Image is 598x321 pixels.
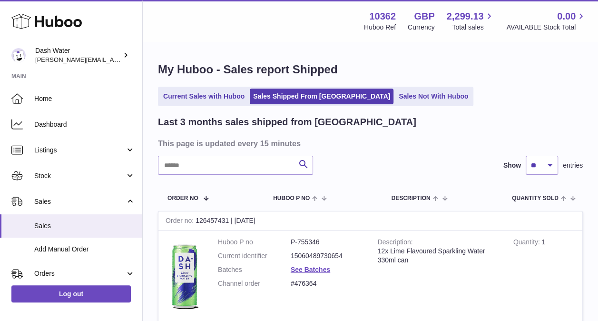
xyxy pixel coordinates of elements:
h3: This page is updated every 15 minutes [158,138,580,149]
span: Home [34,94,135,103]
div: 126457431 | [DATE] [158,211,582,231]
span: Listings [34,146,125,155]
span: Sales [34,197,125,206]
span: Add Manual Order [34,245,135,254]
a: Sales Not With Huboo [395,89,471,104]
span: Huboo P no [273,195,310,201]
span: entries [563,161,583,170]
span: Quantity Sold [512,195,559,201]
div: 12x Lime Flavoured Sparkling Water 330ml can [378,247,499,265]
div: Dash Water [35,46,121,64]
a: Sales Shipped From [GEOGRAPHIC_DATA] [250,89,393,104]
strong: Order no [166,217,196,227]
div: Currency [408,23,435,32]
span: Orders [34,269,125,278]
strong: 10362 [369,10,396,23]
span: Dashboard [34,120,135,129]
a: Log out [11,285,131,302]
dt: Batches [218,265,291,274]
dt: Channel order [218,279,291,288]
span: Description [391,195,430,201]
img: 103621706197473.png [166,238,204,314]
dt: Huboo P no [218,238,291,247]
span: Total sales [452,23,494,32]
strong: Description [378,238,413,248]
strong: GBP [414,10,434,23]
span: Stock [34,171,125,181]
dd: P-755346 [291,238,363,247]
a: 2,299.13 Total sales [447,10,495,32]
div: Huboo Ref [364,23,396,32]
span: [PERSON_NAME][EMAIL_ADDRESS][DOMAIN_NAME] [35,56,191,63]
span: 2,299.13 [447,10,484,23]
span: Sales [34,221,135,231]
strong: Quantity [513,238,542,248]
a: See Batches [291,266,330,273]
dt: Current identifier [218,251,291,261]
a: 0.00 AVAILABLE Stock Total [506,10,587,32]
span: AVAILABLE Stock Total [506,23,587,32]
dd: #476364 [291,279,363,288]
span: 0.00 [557,10,576,23]
dd: 15060489730654 [291,251,363,261]
a: Current Sales with Huboo [160,89,248,104]
img: james@dash-water.com [11,48,26,62]
span: Order No [167,195,198,201]
h2: Last 3 months sales shipped from [GEOGRAPHIC_DATA] [158,116,416,129]
h1: My Huboo - Sales report Shipped [158,62,583,77]
label: Show [503,161,521,170]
